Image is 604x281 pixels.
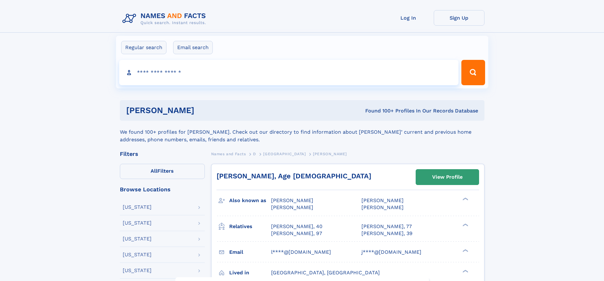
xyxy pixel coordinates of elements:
[271,230,322,237] a: [PERSON_NAME], 97
[123,220,152,226] div: [US_STATE]
[271,204,313,210] span: [PERSON_NAME]
[123,252,152,257] div: [US_STATE]
[271,223,322,230] a: [PERSON_NAME], 40
[211,150,246,158] a: Names and Facts
[123,268,152,273] div: [US_STATE]
[126,106,280,114] h1: [PERSON_NAME]
[434,10,484,26] a: Sign Up
[120,151,205,157] div: Filters
[229,247,271,258] h3: Email
[383,10,434,26] a: Log In
[229,195,271,206] h3: Also known as
[461,269,469,273] div: ❯
[217,172,371,180] a: [PERSON_NAME], Age [DEMOGRAPHIC_DATA]
[120,121,484,144] div: We found 100+ profiles for [PERSON_NAME]. Check out our directory to find information about [PERS...
[151,168,157,174] span: All
[280,107,478,114] div: Found 100+ Profiles In Our Records Database
[121,41,166,54] label: Regular search
[173,41,213,54] label: Email search
[271,270,380,276] span: [GEOGRAPHIC_DATA], [GEOGRAPHIC_DATA]
[253,150,256,158] a: D
[229,267,271,278] h3: Lived in
[120,164,205,179] label: Filters
[361,223,412,230] a: [PERSON_NAME], 77
[253,152,256,156] span: D
[461,197,469,201] div: ❯
[313,152,347,156] span: [PERSON_NAME]
[123,205,152,210] div: [US_STATE]
[461,60,485,85] button: Search Button
[361,230,412,237] a: [PERSON_NAME], 39
[229,221,271,232] h3: Relatives
[432,170,463,184] div: View Profile
[123,236,152,241] div: [US_STATE]
[263,152,306,156] span: [GEOGRAPHIC_DATA]
[271,197,313,203] span: [PERSON_NAME]
[120,187,205,192] div: Browse Locations
[416,169,479,185] a: View Profile
[119,60,459,85] input: search input
[263,150,306,158] a: [GEOGRAPHIC_DATA]
[461,223,469,227] div: ❯
[461,248,469,252] div: ❯
[361,197,404,203] span: [PERSON_NAME]
[361,204,404,210] span: [PERSON_NAME]
[120,10,211,27] img: Logo Names and Facts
